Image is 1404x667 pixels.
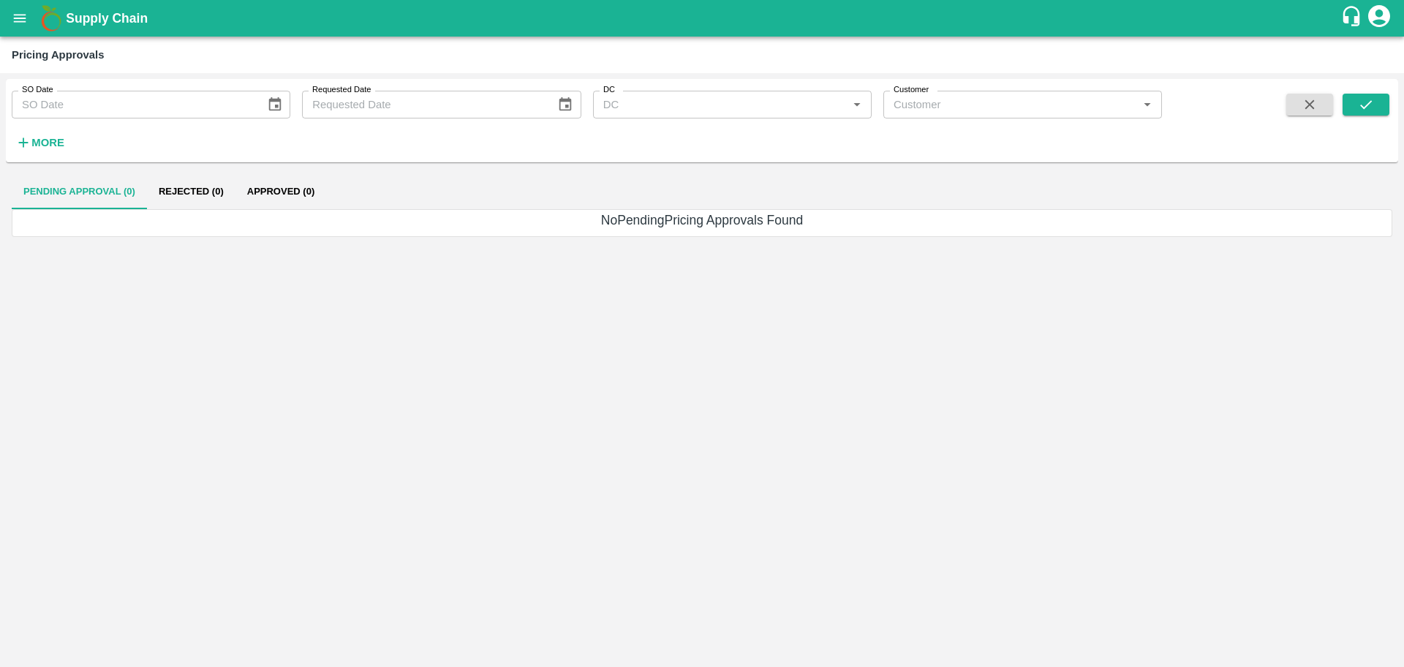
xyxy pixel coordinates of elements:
[12,130,68,155] button: More
[894,84,929,96] label: Customer
[1366,3,1392,34] div: account of current user
[261,91,289,118] button: Choose date
[12,45,104,64] div: Pricing Approvals
[312,84,371,96] label: Requested Date
[31,137,64,148] strong: More
[66,8,1340,29] a: Supply Chain
[603,84,615,96] label: DC
[66,11,148,26] b: Supply Chain
[12,91,255,118] input: SO Date
[22,84,53,96] label: SO Date
[597,95,843,114] input: DC
[147,174,235,209] button: Rejected (0)
[235,174,326,209] button: Approved (0)
[12,174,147,209] button: Pending Approval (0)
[551,91,579,118] button: Choose date
[848,95,867,114] button: Open
[302,91,546,118] input: Requested Date
[1340,5,1366,31] div: customer-support
[15,210,1389,230] h6: No Pending Pricing Approvals Found
[37,4,66,33] img: logo
[3,1,37,35] button: open drawer
[1138,95,1157,114] button: Open
[888,95,1133,114] input: Customer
